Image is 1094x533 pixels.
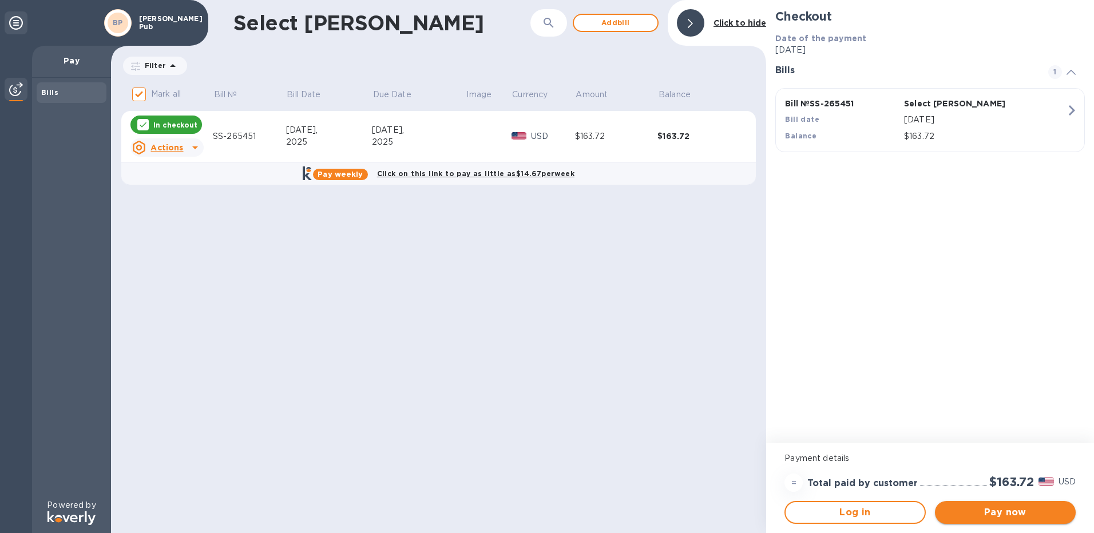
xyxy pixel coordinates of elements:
div: 2025 [286,136,372,148]
img: USD [512,132,527,140]
p: [PERSON_NAME] Pub [139,15,196,31]
p: Currency [512,89,548,101]
b: BP [113,18,123,27]
span: Bill Date [287,89,335,101]
h2: Checkout [775,9,1085,23]
div: SS-265451 [213,130,286,142]
b: Click on this link to pay as little as $14.67 per week [377,169,574,178]
p: Pay [41,55,102,66]
img: Logo [47,511,96,525]
span: Pay now [944,506,1067,519]
img: USD [1038,478,1054,486]
p: In checkout [153,120,197,130]
div: [DATE], [286,124,372,136]
p: Mark all [151,88,181,100]
p: Bill № SS-265451 [785,98,899,109]
h1: Select [PERSON_NAME] [233,11,530,35]
h3: Bills [775,65,1034,76]
b: Bill date [785,115,819,124]
b: Bills [41,88,58,97]
div: $163.72 [657,130,740,142]
button: Log in [784,501,925,524]
b: Pay weekly [318,170,363,178]
h2: $163.72 [989,475,1034,489]
b: Balance [785,132,816,140]
p: [DATE] [775,44,1085,56]
div: 2025 [372,136,466,148]
u: Actions [150,143,183,152]
b: Click to hide [714,18,767,27]
h3: Total paid by customer [807,478,918,489]
span: 1 [1048,65,1062,79]
p: USD [531,130,575,142]
div: = [784,474,803,492]
p: Image [466,89,491,101]
p: Filter [140,61,166,70]
span: Log in [795,506,915,519]
p: Balance [659,89,691,101]
p: [DATE] [904,114,1066,126]
span: Bill № [214,89,252,101]
p: Payment details [784,452,1076,464]
button: Addbill [573,14,659,32]
p: Due Date [373,89,411,101]
p: Bill № [214,89,237,101]
p: USD [1059,476,1076,488]
p: $163.72 [904,130,1066,142]
span: Due Date [373,89,426,101]
b: Date of the payment [775,34,866,43]
p: Amount [576,89,608,101]
div: [DATE], [372,124,466,136]
p: Bill Date [287,89,320,101]
button: Bill №SS-265451Select [PERSON_NAME]Bill date[DATE]Balance$163.72 [775,88,1085,152]
span: Amount [576,89,623,101]
p: Select [PERSON_NAME] [904,98,1018,109]
button: Pay now [935,501,1076,524]
p: Powered by [47,499,96,511]
span: Add bill [583,16,648,30]
span: Balance [659,89,705,101]
div: $163.72 [575,130,658,142]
